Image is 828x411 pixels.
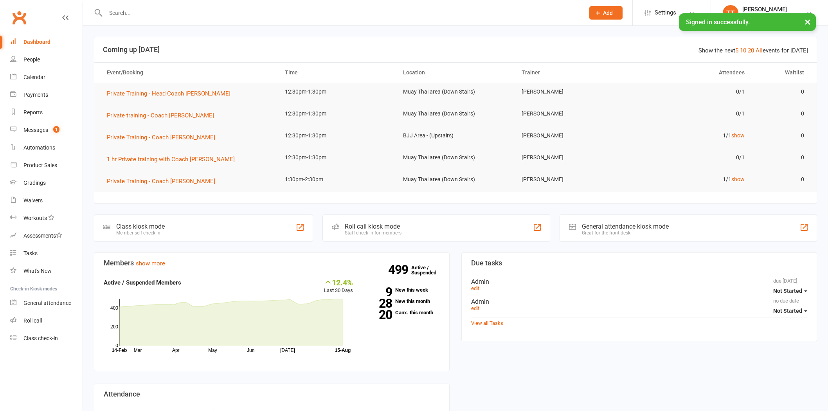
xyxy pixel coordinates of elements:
[23,215,47,221] div: Workouts
[107,111,220,120] button: Private training - Coach [PERSON_NAME]
[471,305,479,311] a: edit
[10,86,83,104] a: Payments
[748,47,754,54] a: 20
[365,299,440,304] a: 28New this month
[735,47,738,54] a: 5
[515,105,633,123] td: [PERSON_NAME]
[396,83,515,101] td: Muay Thai area (Down Stairs)
[633,170,752,189] td: 1/1
[633,105,752,123] td: 0/1
[752,170,811,189] td: 0
[365,287,440,292] a: 9New this week
[10,312,83,330] a: Roll call
[756,47,763,54] a: All
[104,259,440,267] h3: Members
[471,259,807,267] h3: Due tasks
[773,308,802,314] span: Not Started
[278,63,396,83] th: Time
[396,63,515,83] th: Location
[23,39,50,45] div: Dashboard
[324,278,353,287] div: 12.4%
[396,105,515,123] td: Muay Thai area (Down Stairs)
[515,83,633,101] td: [PERSON_NAME]
[515,63,633,83] th: Trainer
[10,51,83,68] a: People
[107,112,214,119] span: Private training - Coach [PERSON_NAME]
[53,126,59,133] span: 1
[801,13,815,30] button: ×
[633,63,752,83] th: Attendees
[104,279,181,286] strong: Active / Suspended Members
[23,92,48,98] div: Payments
[23,74,45,80] div: Calendar
[278,170,396,189] td: 1:30pm-2:30pm
[752,105,811,123] td: 0
[10,104,83,121] a: Reports
[10,68,83,86] a: Calendar
[107,155,240,164] button: 1 hr Private training with Coach [PERSON_NAME]
[773,284,807,298] button: Not Started
[23,300,71,306] div: General attendance
[107,133,221,142] button: Private Training - Coach [PERSON_NAME]
[116,230,165,236] div: Member self check-in
[752,148,811,167] td: 0
[731,176,745,182] a: show
[10,209,83,227] a: Workouts
[742,13,787,20] div: Dark [DATE]
[655,4,676,22] span: Settings
[23,233,62,239] div: Assessments
[698,46,808,55] div: Show the next events for [DATE]
[103,7,579,18] input: Search...
[100,63,278,83] th: Event/Booking
[345,223,401,230] div: Roll call kiosk mode
[731,132,745,139] a: show
[324,278,353,295] div: Last 30 Days
[23,127,48,133] div: Messages
[23,56,40,63] div: People
[10,121,83,139] a: Messages 1
[10,157,83,174] a: Product Sales
[603,10,613,16] span: Add
[107,90,230,97] span: Private Training - Head Coach [PERSON_NAME]
[345,230,401,236] div: Staff check-in for members
[10,33,83,51] a: Dashboard
[104,390,440,398] h3: Attendance
[23,250,38,256] div: Tasks
[278,83,396,101] td: 12:30pm-1:30pm
[582,230,669,236] div: Great for the front desk
[9,8,29,27] a: Clubworx
[116,223,165,230] div: Class kiosk mode
[752,63,811,83] th: Waitlist
[107,156,235,163] span: 1 hr Private training with Coach [PERSON_NAME]
[23,109,43,115] div: Reports
[589,6,623,20] button: Add
[396,148,515,167] td: Muay Thai area (Down Stairs)
[752,126,811,145] td: 0
[515,126,633,145] td: [PERSON_NAME]
[23,335,58,341] div: Class check-in
[773,288,802,294] span: Not Started
[23,268,52,274] div: What's New
[10,245,83,262] a: Tasks
[365,286,392,298] strong: 9
[752,83,811,101] td: 0
[686,18,750,26] span: Signed in successfully.
[396,170,515,189] td: Muay Thai area (Down Stairs)
[633,126,752,145] td: 1/1
[107,177,221,186] button: Private Training - Coach [PERSON_NAME]
[773,304,807,318] button: Not Started
[23,180,46,186] div: Gradings
[107,134,215,141] span: Private Training - Coach [PERSON_NAME]
[23,162,57,168] div: Product Sales
[23,317,42,324] div: Roll call
[10,139,83,157] a: Automations
[278,126,396,145] td: 12:30pm-1:30pm
[582,223,669,230] div: General attendance kiosk mode
[740,47,746,54] a: 10
[107,178,215,185] span: Private Training - Coach [PERSON_NAME]
[107,89,236,98] button: Private Training - Head Coach [PERSON_NAME]
[365,297,392,309] strong: 28
[365,309,392,321] strong: 20
[396,126,515,145] td: BJJ Area - (Upstairs)
[10,262,83,280] a: What's New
